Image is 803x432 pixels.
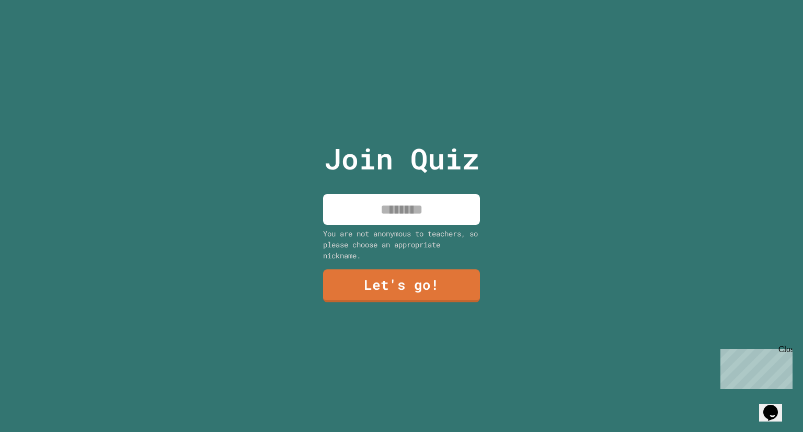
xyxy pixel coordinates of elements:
[323,228,480,261] div: You are not anonymous to teachers, so please choose an appropriate nickname.
[759,390,793,422] iframe: chat widget
[324,137,479,180] p: Join Quiz
[323,269,480,302] a: Let's go!
[4,4,72,66] div: Chat with us now!Close
[716,345,793,389] iframe: chat widget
